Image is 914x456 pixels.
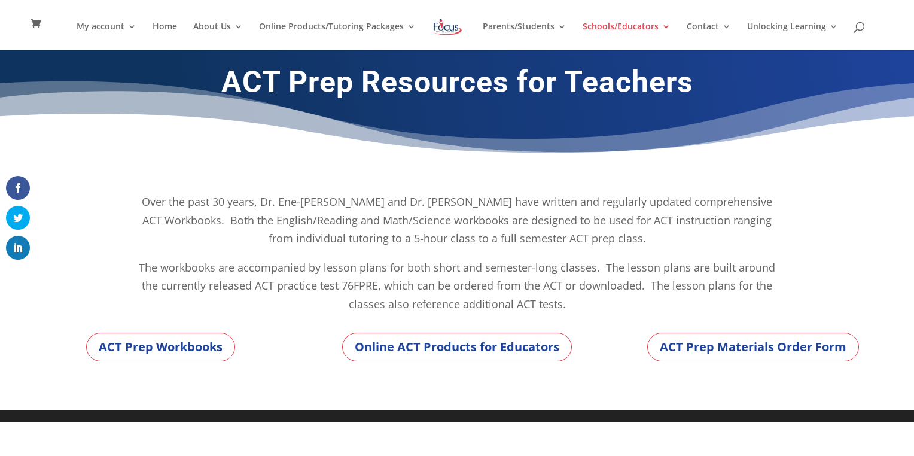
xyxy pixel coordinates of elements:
[134,193,780,259] p: Over the past 30 years, Dr. Ene-[PERSON_NAME] and Dr. [PERSON_NAME] have written and regularly up...
[747,22,838,50] a: Unlocking Learning
[134,259,780,314] p: The workbooks are accompanied by lesson plans for both short and semester-long classes. The lesso...
[153,22,177,50] a: Home
[583,22,671,50] a: Schools/Educators
[77,22,136,50] a: My account
[483,22,566,50] a: Parents/Students
[342,333,572,361] a: Online ACT Products for Educators
[687,22,731,50] a: Contact
[259,22,416,50] a: Online Products/Tutoring Packages
[647,333,859,361] a: ACT Prep Materials Order Form
[86,333,235,361] a: ACT Prep Workbooks
[432,16,463,38] img: Focus on Learning
[134,64,780,106] h1: ACT Prep Resources for Teachers
[193,22,243,50] a: About Us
